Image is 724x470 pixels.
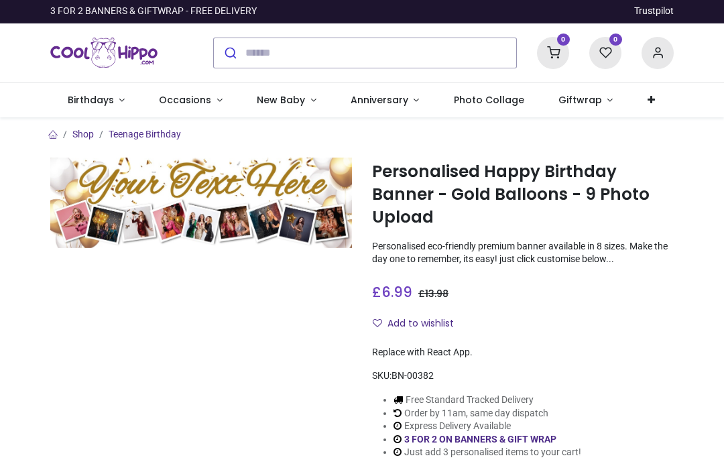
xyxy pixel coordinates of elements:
span: £ [372,282,412,302]
span: BN-00382 [391,370,434,381]
a: Trustpilot [634,5,674,18]
sup: 0 [557,34,570,46]
img: Cool Hippo [50,34,158,72]
span: New Baby [257,93,305,107]
a: New Baby [240,83,334,118]
a: Birthdays [50,83,142,118]
div: SKU: [372,369,674,383]
a: Giftwrap [541,83,630,118]
span: Giftwrap [558,93,602,107]
li: Express Delivery Available [394,420,581,433]
span: Birthdays [68,93,114,107]
span: 13.98 [425,287,448,300]
a: Teenage Birthday [109,129,181,139]
a: Occasions [142,83,240,118]
span: Occasions [159,93,211,107]
div: 3 FOR 2 BANNERS & GIFTWRAP - FREE DELIVERY [50,5,257,18]
button: Submit [214,38,245,68]
div: Replace with React App. [372,346,674,359]
a: Logo of Cool Hippo [50,34,158,72]
a: 0 [537,46,569,57]
span: Anniversary [351,93,408,107]
sup: 0 [609,34,622,46]
a: Shop [72,129,94,139]
button: Add to wishlistAdd to wishlist [372,312,465,335]
span: £ [418,287,448,300]
li: Order by 11am, same day dispatch [394,407,581,420]
a: 0 [589,46,621,57]
span: 6.99 [381,282,412,302]
a: 3 FOR 2 ON BANNERS & GIFT WRAP [404,434,556,445]
li: Free Standard Tracked Delivery [394,394,581,407]
p: Personalised eco-friendly premium banner available in 8 sizes. Make the day one to remember, its ... [372,240,674,266]
span: Photo Collage [454,93,524,107]
li: Just add 3 personalised items to your cart! [394,446,581,459]
a: Anniversary [333,83,436,118]
h1: Personalised Happy Birthday Banner - Gold Balloons - 9 Photo Upload [372,160,674,229]
i: Add to wishlist [373,318,382,328]
img: Personalised Happy Birthday Banner - Gold Balloons - 9 Photo Upload [50,158,352,248]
